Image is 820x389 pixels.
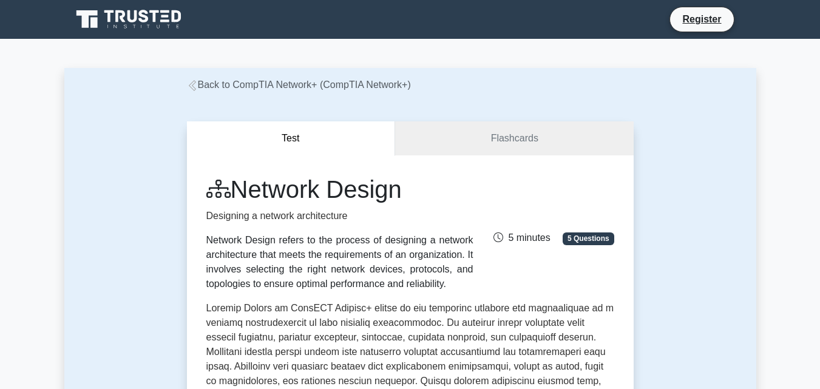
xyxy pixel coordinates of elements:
h1: Network Design [206,175,473,204]
p: Designing a network architecture [206,209,473,223]
button: Test [187,121,396,156]
span: 5 minutes [493,232,550,243]
a: Register [675,12,728,27]
span: 5 Questions [563,232,614,245]
a: Flashcards [395,121,633,156]
a: Back to CompTIA Network+ (CompTIA Network+) [187,79,411,90]
div: Network Design refers to the process of designing a network architecture that meets the requireme... [206,233,473,291]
